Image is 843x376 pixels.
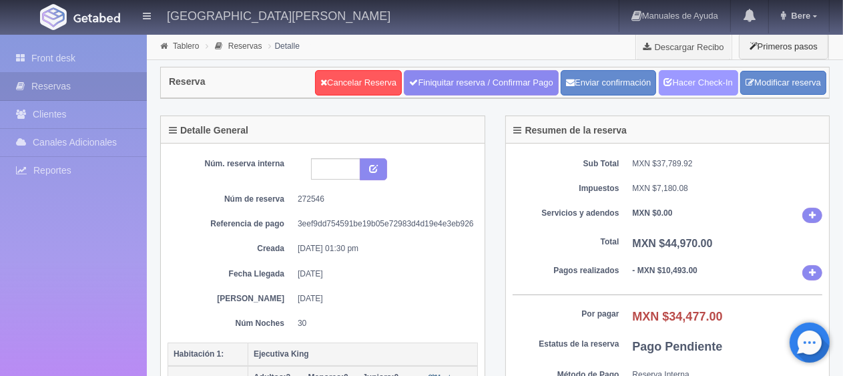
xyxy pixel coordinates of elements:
b: MXN $34,477.00 [633,310,723,323]
h4: Resumen de la reserva [514,126,627,136]
dt: Fecha Llegada [178,268,284,280]
a: Modificar reserva [740,71,826,96]
dd: [DATE] [298,268,468,280]
dd: MXN $7,180.08 [633,183,823,194]
a: Finiquitar reserva / Confirmar Pago [404,70,558,96]
dt: Sub Total [513,158,619,170]
dt: Núm de reserva [178,194,284,205]
h4: [GEOGRAPHIC_DATA][PERSON_NAME] [167,7,390,23]
li: Detalle [266,39,303,52]
img: Getabed [73,13,120,23]
dt: Total [513,236,619,248]
b: Pago Pendiente [633,340,723,353]
b: MXN $44,970.00 [633,238,713,249]
b: MXN $0.00 [633,208,673,218]
a: Tablero [173,41,199,51]
h4: Reserva [169,77,206,87]
dd: 272546 [298,194,468,205]
dt: Impuestos [513,183,619,194]
a: Hacer Check-In [659,70,738,96]
b: - MXN $10,493.00 [633,266,697,275]
dt: Servicios y adendos [513,208,619,219]
h4: Detalle General [169,126,248,136]
button: Enviar confirmación [561,70,656,96]
button: Primeros pasos [739,33,828,59]
dd: [DATE] [298,293,468,305]
span: Bere [788,11,810,21]
a: Descargar Recibo [636,33,732,60]
dt: Estatus de la reserva [513,339,619,350]
dt: Núm Noches [178,318,284,329]
dt: Núm. reserva interna [178,158,284,170]
dd: 30 [298,318,468,329]
a: Reservas [228,41,262,51]
dd: MXN $37,789.92 [633,158,823,170]
dt: Pagos realizados [513,265,619,276]
dd: 3eef9dd754591be19b05e72983d4d19e4e3eb926 [298,218,468,230]
dd: [DATE] 01:30 pm [298,243,468,254]
dt: Por pagar [513,309,619,320]
dt: Referencia de pago [178,218,284,230]
b: Habitación 1: [174,349,224,359]
img: Getabed [40,4,67,30]
th: Ejecutiva King [248,343,478,366]
a: Cancelar Reserva [315,70,402,96]
dt: [PERSON_NAME] [178,293,284,305]
dt: Creada [178,243,284,254]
